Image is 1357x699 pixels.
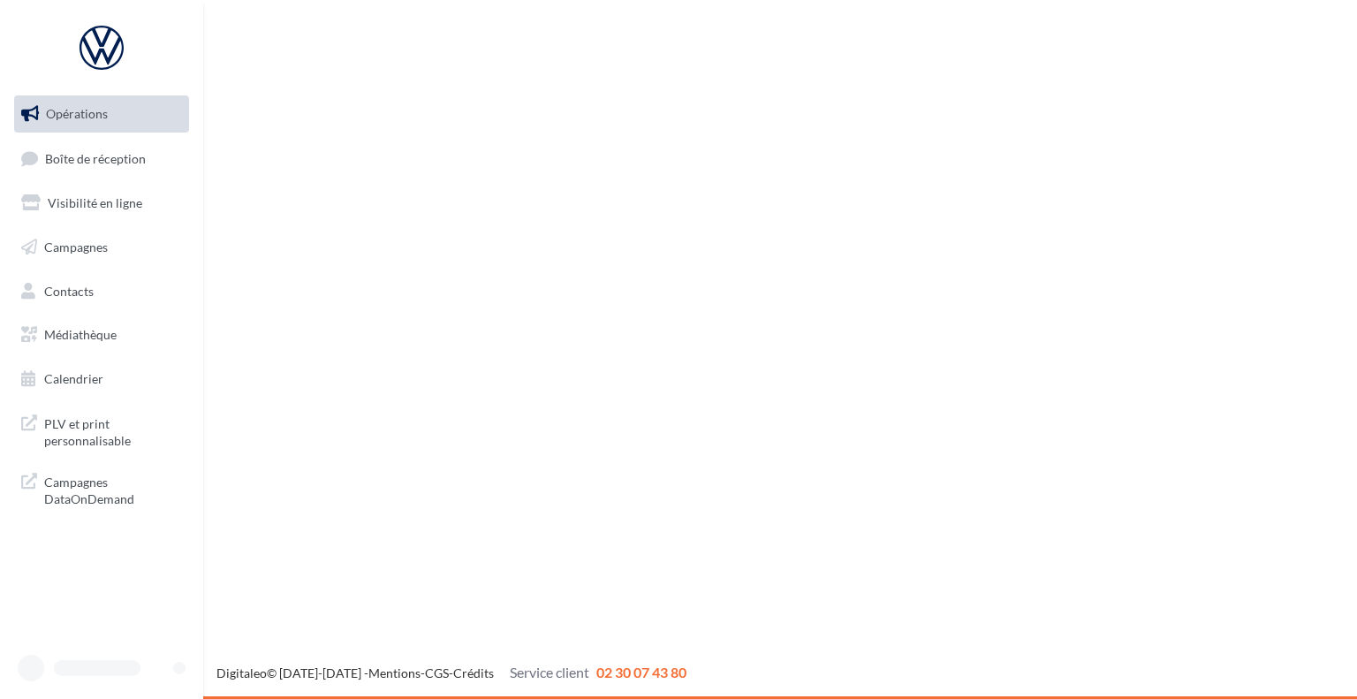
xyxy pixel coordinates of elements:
a: Crédits [453,665,494,680]
a: CGS [425,665,449,680]
span: © [DATE]-[DATE] - - - [216,665,686,680]
span: Boîte de réception [45,150,146,165]
a: Médiathèque [11,316,193,353]
a: Visibilité en ligne [11,185,193,222]
span: Service client [510,664,589,680]
span: 02 30 07 43 80 [596,664,686,680]
span: Contacts [44,283,94,298]
a: Contacts [11,273,193,310]
span: Campagnes DataOnDemand [44,470,182,508]
a: Digitaleo [216,665,267,680]
a: Mentions [368,665,421,680]
span: Campagnes [44,239,108,255]
span: PLV et print personnalisable [44,412,182,450]
span: Visibilité en ligne [48,195,142,210]
a: Boîte de réception [11,140,193,178]
a: Campagnes [11,229,193,266]
a: Campagnes DataOnDemand [11,463,193,515]
span: Médiathèque [44,327,117,342]
a: Opérations [11,95,193,133]
span: Calendrier [44,371,103,386]
span: Opérations [46,106,108,121]
a: Calendrier [11,361,193,398]
a: PLV et print personnalisable [11,405,193,457]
